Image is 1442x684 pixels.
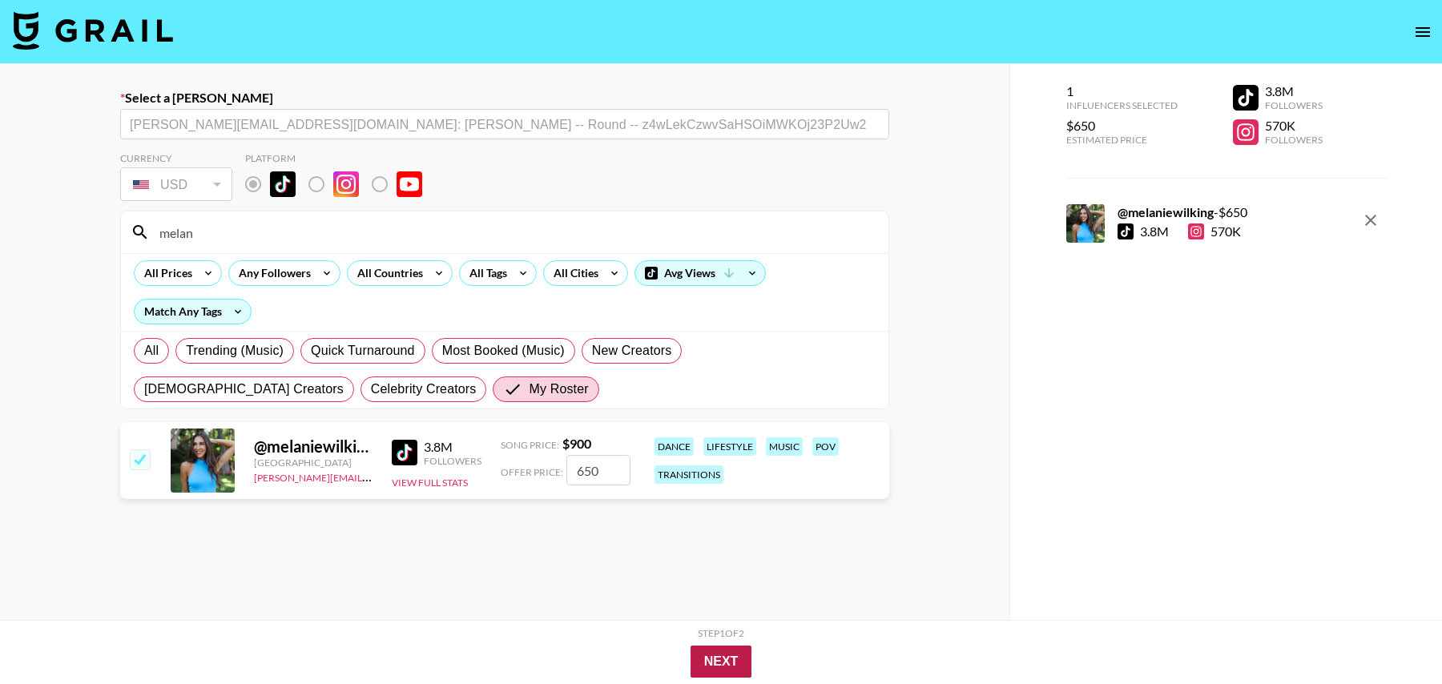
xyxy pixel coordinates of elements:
div: USD [123,171,229,199]
div: dance [655,437,694,456]
div: 570K [1265,118,1323,134]
span: Song Price: [501,439,559,451]
img: TikTok [270,171,296,197]
a: [PERSON_NAME][EMAIL_ADDRESS][DOMAIN_NAME] [254,469,491,484]
button: remove [1355,204,1387,236]
input: 900 [566,455,630,485]
div: Platform [245,152,435,164]
span: My Roster [529,380,588,399]
strong: @ melaniewilking [1118,204,1214,219]
div: Estimated Price [1066,134,1178,146]
div: pov [812,437,839,456]
span: Quick Turnaround [311,341,415,360]
div: @ melaniewilking [254,437,373,457]
div: Followers [424,455,481,467]
div: Any Followers [229,261,314,285]
span: New Creators [592,341,672,360]
div: [GEOGRAPHIC_DATA] [254,457,373,469]
div: Currency [120,152,232,164]
span: Most Booked (Music) [442,341,565,360]
div: lifestyle [703,437,756,456]
img: Instagram [333,171,359,197]
div: Followers [1265,99,1323,111]
div: transitions [655,465,723,484]
span: Celebrity Creators [371,380,477,399]
div: 570K [1188,223,1241,239]
div: Avg Views [635,261,765,285]
button: View Full Stats [392,477,468,489]
div: Influencers Selected [1066,99,1178,111]
input: Search by User Name [150,219,879,245]
div: 3.8M [1265,83,1323,99]
span: All [144,341,159,360]
span: Offer Price: [501,466,563,478]
button: open drawer [1407,16,1439,48]
strong: $ 900 [562,436,591,451]
div: music [766,437,803,456]
div: Followers [1265,134,1323,146]
button: Next [691,646,752,678]
div: Remove selected talent to change your currency [120,164,232,204]
span: Trending (Music) [186,341,284,360]
div: All Countries [348,261,426,285]
div: Step 1 of 2 [698,627,744,639]
div: Remove selected talent to change platforms [245,167,435,201]
div: - $ 650 [1118,204,1247,220]
span: [DEMOGRAPHIC_DATA] Creators [144,380,344,399]
div: 1 [1066,83,1178,99]
div: Match Any Tags [135,300,251,324]
div: All Prices [135,261,195,285]
div: $650 [1066,118,1178,134]
div: 3.8M [1140,223,1169,239]
div: All Tags [460,261,510,285]
img: YouTube [397,171,422,197]
img: Grail Talent [13,11,173,50]
label: Select a [PERSON_NAME] [120,90,889,106]
div: 3.8M [424,439,481,455]
img: TikTok [392,440,417,465]
div: All Cities [544,261,602,285]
